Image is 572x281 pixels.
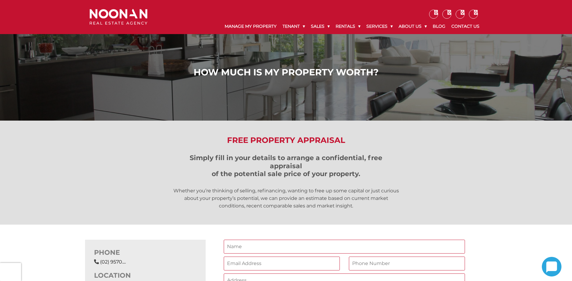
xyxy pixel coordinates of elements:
[91,67,481,78] h1: How Much is My Property Worth?
[100,259,126,265] span: (02) 9570....
[430,19,448,34] a: Blog
[100,259,126,265] a: Click to reveal phone number
[85,136,487,145] h2: Free Property Appraisal
[448,19,482,34] a: Contact Us
[396,19,430,34] a: About Us
[333,19,363,34] a: Rentals
[94,272,197,279] h3: LOCATION
[173,154,399,178] h3: Simply fill in your details to arrange a confidential, free appraisal of the potential sale price...
[349,257,465,270] input: Phone Number
[363,19,396,34] a: Services
[173,187,399,210] p: Whether you’re thinking of selling, refinancing, wanting to free up some capital or just curious ...
[224,240,465,254] input: Name
[90,9,147,25] img: Noonan Real Estate Agency
[94,249,197,257] h3: PHONE
[308,19,333,34] a: Sales
[224,257,340,270] input: Email Address
[280,19,308,34] a: Tenant
[222,19,280,34] a: Manage My Property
